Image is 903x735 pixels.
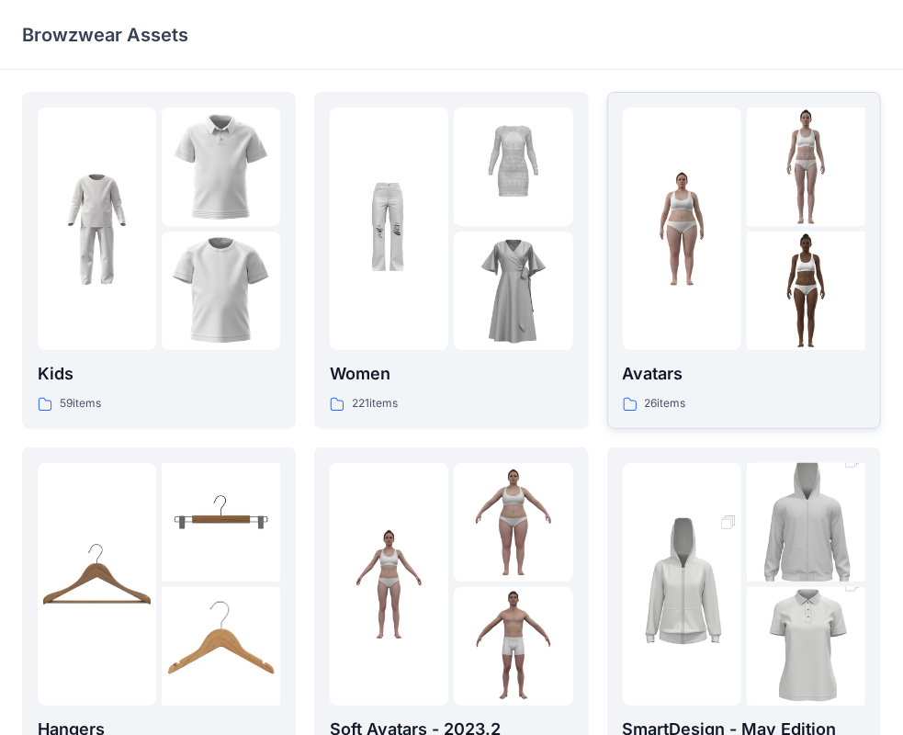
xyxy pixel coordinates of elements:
p: Kids [38,361,280,387]
img: folder 1 [38,170,156,288]
a: folder 1folder 2folder 3Avatars26items [607,92,881,429]
img: folder 1 [38,525,156,643]
a: folder 1folder 2folder 3Women221items [314,92,588,429]
p: 26 items [645,394,686,413]
img: folder 1 [330,525,448,643]
img: folder 2 [454,463,572,582]
img: folder 3 [162,232,280,350]
p: Browzwear Assets [22,22,188,48]
img: folder 3 [747,232,865,350]
p: Women [330,361,572,387]
img: folder 1 [623,495,741,673]
img: folder 1 [330,170,448,288]
img: folder 3 [454,232,572,350]
img: folder 2 [454,107,572,226]
img: folder 3 [454,587,572,706]
p: 221 items [352,394,398,413]
img: folder 1 [623,170,741,288]
a: folder 1folder 2folder 3Kids59items [22,92,296,429]
p: Avatars [623,361,865,387]
img: folder 3 [162,587,280,706]
p: 59 items [60,394,101,413]
img: folder 2 [162,463,280,582]
img: folder 2 [162,107,280,226]
img: folder 2 [747,434,865,612]
img: folder 2 [747,107,865,226]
